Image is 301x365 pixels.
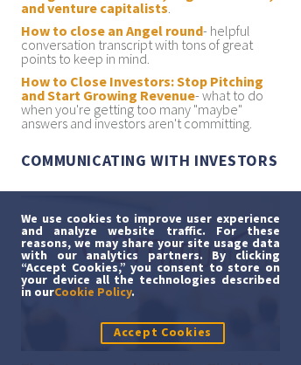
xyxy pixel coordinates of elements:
[54,284,131,300] a: Cookie Policy
[21,151,280,170] h3: Communicating with Investors
[101,322,225,344] button: Accept Cookies
[21,212,280,298] div: We use cookies to improve user experience and analyze website traffic. For these reasons, we may ...
[21,74,280,130] li: - what to do when you're getting too many "maybe" answers and investors aren't committing.
[21,24,280,65] li: - helpful conversation transcript with tons of great points to keep in mind.
[21,72,263,104] a: How to Close Investors: Stop Pitching and Start Growing Revenue
[21,22,203,39] a: How to close an Angel round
